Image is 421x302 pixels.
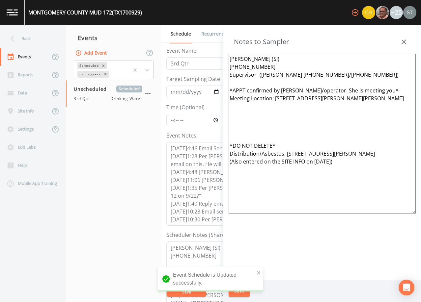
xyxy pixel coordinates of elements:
button: close [257,268,261,276]
div: Remove Scheduled [100,62,107,69]
span: Unscheduled [74,86,111,92]
div: Charles Medina [362,6,376,19]
a: Recurrence [200,25,228,43]
a: UnscheduledScheduled3rd QtrDrinking Water [66,80,161,107]
label: Time (Optional) [166,103,205,111]
div: Open Intercom Messenger [399,280,414,295]
span: Drinking Water [110,96,142,102]
a: Schedule [170,25,192,43]
div: Scheduled [77,62,100,69]
h3: Notes to Sampler [234,37,289,47]
label: Event Name [166,47,196,55]
span: Scheduled [116,86,142,92]
button: Add Event [74,47,109,59]
div: In Progress [77,71,102,78]
textarea: [DATE]4:46 Email Sent [DATE]1:28 Per [PERSON_NAME], "The operator should be replying to my email ... [166,142,364,226]
label: Event Notes [166,132,196,139]
div: Mike Franklin [376,6,389,19]
label: Target Sampling Date [166,75,220,83]
img: logo [7,9,18,15]
div: Remove In Progress [102,71,109,78]
img: cb9926319991c592eb2b4c75d39c237f [403,6,416,19]
textarea: [PERSON_NAME] (SI) [PHONE_NUMBER] Supervisor- ([PERSON_NAME] [PHONE_NUMBER]/[PHONE_NUMBER]) *APPT... [229,54,416,214]
img: c74b8b8b1c7a9d34f67c5e0ca157ed15 [362,6,375,19]
div: Events [66,30,161,46]
img: e2d790fa78825a4bb76dcb6ab311d44c [376,6,389,19]
span: 3rd Qtr [74,96,93,102]
div: +25 [390,6,403,19]
label: Scheduler Notes (Shared with all events) [166,231,267,239]
div: MONTGOMERY COUNTY MUD 172 (TX1700929) [28,9,142,16]
div: Event Schedule is Updated successfully. [158,266,263,291]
